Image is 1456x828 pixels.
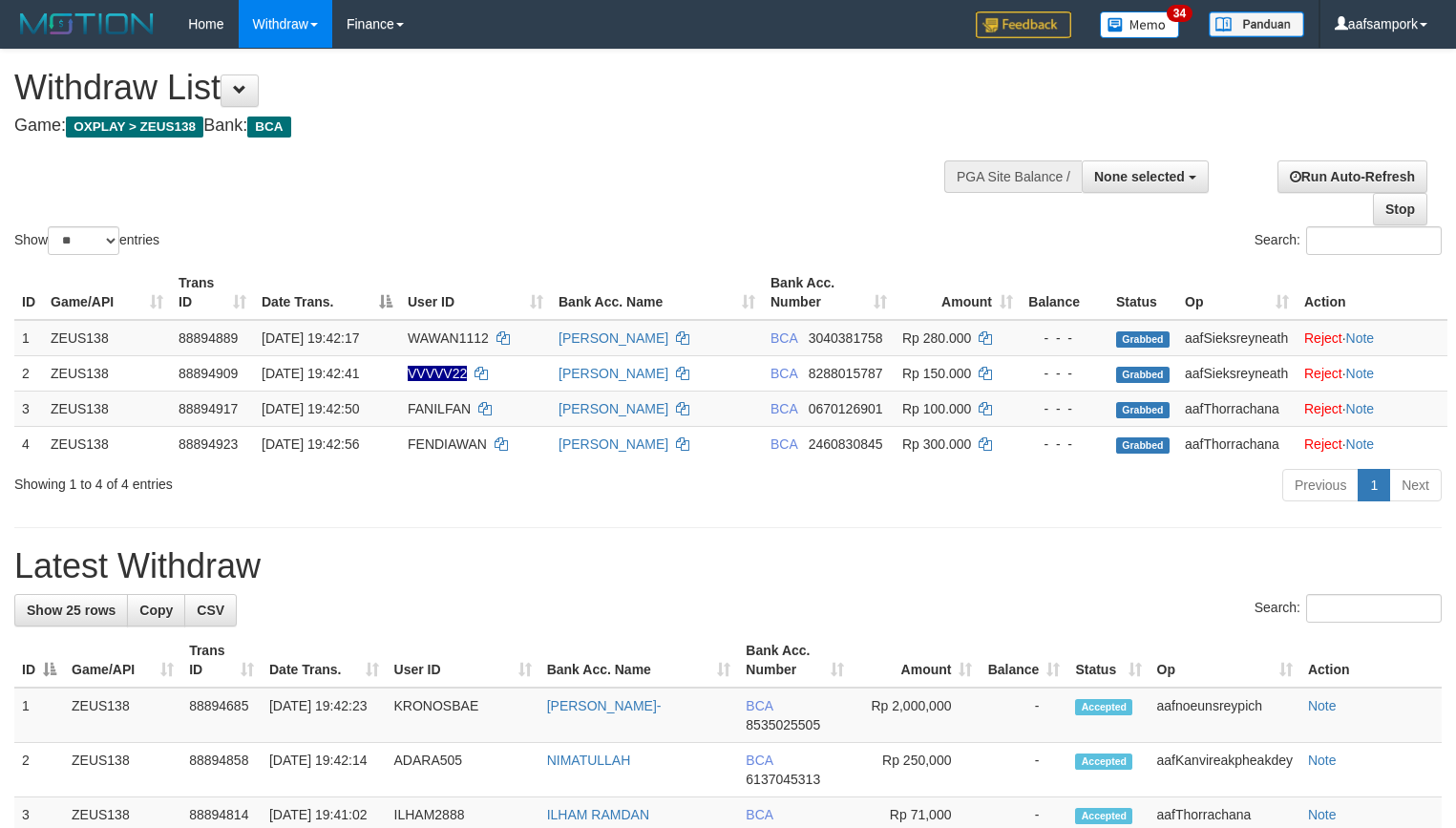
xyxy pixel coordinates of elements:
div: - - - [1028,399,1101,418]
td: 3 [14,391,43,426]
a: [PERSON_NAME] [559,436,668,452]
a: Copy [127,594,185,626]
td: · [1297,391,1447,426]
td: ZEUS138 [64,688,181,743]
span: 88894923 [179,436,238,452]
a: Note [1346,436,1375,452]
th: Date Trans.: activate to sort column descending [254,265,400,320]
th: Bank Acc. Name: activate to sort column ascending [551,265,763,320]
td: aafKanvireakpheakdey [1150,743,1300,797]
th: Trans ID: activate to sort column ascending [171,265,254,320]
span: Grabbed [1116,437,1170,454]
span: Rp 150.000 [902,366,971,381]
th: Date Trans.: activate to sort column ascending [262,633,387,688]
label: Search: [1255,226,1442,255]
a: Note [1346,401,1375,416]
span: OXPLAY > ZEUS138 [66,117,203,138]
div: - - - [1028,329,1101,348]
th: Status: activate to sort column ascending [1067,633,1149,688]
select: Showentries [48,226,119,255]
td: 88894685 [181,688,262,743]
td: [DATE] 19:42:14 [262,743,387,797]
h1: Withdraw List [14,69,952,107]
span: Accepted [1075,699,1132,715]
td: · [1297,426,1447,461]
span: BCA [770,436,797,452]
img: Feedback.jpg [976,11,1071,38]
span: Grabbed [1116,331,1170,348]
th: Action [1300,633,1442,688]
td: 88894858 [181,743,262,797]
span: Copy 8535025505 to clipboard [746,717,820,732]
span: Rp 100.000 [902,401,971,416]
a: 1 [1358,469,1390,501]
a: CSV [184,594,237,626]
td: [DATE] 19:42:23 [262,688,387,743]
input: Search: [1306,226,1442,255]
span: 88894917 [179,401,238,416]
img: panduan.png [1209,11,1304,37]
h1: Latest Withdraw [14,547,1442,585]
th: Status [1108,265,1177,320]
span: CSV [197,603,224,618]
div: Showing 1 to 4 of 4 entries [14,467,592,494]
td: ZEUS138 [43,355,171,391]
span: Accepted [1075,754,1132,770]
span: 88894909 [179,366,238,381]
th: Op: activate to sort column ascending [1150,633,1300,688]
span: Copy 2460830845 to clipboard [809,436,883,452]
a: Note [1308,807,1337,822]
label: Show entries [14,226,159,255]
span: BCA [770,401,797,416]
a: Show 25 rows [14,594,128,626]
td: - [980,743,1067,797]
th: Bank Acc. Name: activate to sort column ascending [539,633,739,688]
td: - [980,688,1067,743]
a: Run Auto-Refresh [1277,160,1427,193]
span: [DATE] 19:42:17 [262,330,359,346]
th: Action [1297,265,1447,320]
input: Search: [1306,594,1442,623]
td: KRONOSBAE [387,688,539,743]
td: aafThorrachana [1177,391,1297,426]
a: Reject [1304,436,1342,452]
th: ID [14,265,43,320]
img: MOTION_logo.png [14,10,159,38]
a: [PERSON_NAME] [559,366,668,381]
span: Nama rekening ada tanda titik/strip, harap diedit [408,366,467,381]
th: Balance [1021,265,1108,320]
a: Reject [1304,330,1342,346]
img: Button%20Memo.svg [1100,11,1180,38]
a: NIMATULLAH [547,753,631,768]
div: PGA Site Balance / [944,160,1082,193]
td: aafThorrachana [1177,426,1297,461]
th: Amount: activate to sort column ascending [852,633,980,688]
a: [PERSON_NAME] [559,330,668,346]
span: [DATE] 19:42:56 [262,436,359,452]
th: Bank Acc. Number: activate to sort column ascending [738,633,852,688]
td: 2 [14,743,64,797]
th: ID: activate to sort column descending [14,633,64,688]
span: Copy 3040381758 to clipboard [809,330,883,346]
th: Op: activate to sort column ascending [1177,265,1297,320]
th: User ID: activate to sort column ascending [400,265,551,320]
td: 2 [14,355,43,391]
div: - - - [1028,435,1101,454]
span: FANILFAN [408,401,471,416]
span: FENDIAWAN [408,436,487,452]
span: Copy 0670126901 to clipboard [809,401,883,416]
span: Copy [139,603,173,618]
div: - - - [1028,364,1101,383]
th: Game/API: activate to sort column ascending [43,265,171,320]
td: ZEUS138 [64,743,181,797]
span: [DATE] 19:42:41 [262,366,359,381]
a: [PERSON_NAME] [559,401,668,416]
span: 34 [1167,5,1192,22]
span: Accepted [1075,808,1132,824]
span: BCA [746,698,772,713]
span: BCA [746,753,772,768]
span: BCA [746,807,772,822]
span: BCA [770,366,797,381]
a: Next [1389,469,1442,501]
span: Grabbed [1116,402,1170,418]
